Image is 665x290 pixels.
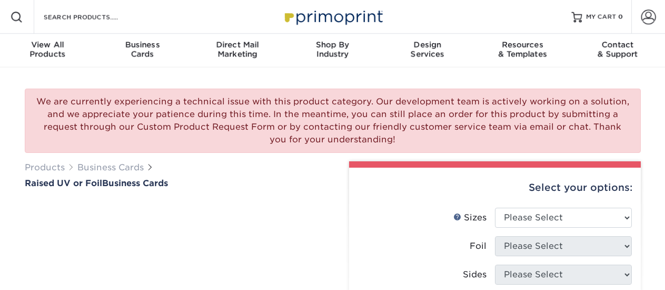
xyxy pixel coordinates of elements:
[570,40,665,59] div: & Support
[25,178,325,188] a: Raised UV or FoilBusiness Cards
[25,162,65,172] a: Products
[25,89,641,153] div: We are currently experiencing a technical issue with this product category. Our development team ...
[618,13,623,21] span: 0
[190,34,285,67] a: Direct MailMarketing
[190,40,285,50] span: Direct Mail
[285,34,380,67] a: Shop ByIndustry
[463,268,487,281] div: Sides
[95,40,190,50] span: Business
[285,40,380,59] div: Industry
[453,211,487,224] div: Sizes
[77,162,144,172] a: Business Cards
[570,34,665,67] a: Contact& Support
[190,40,285,59] div: Marketing
[25,178,102,188] span: Raised UV or Foil
[470,240,487,253] div: Foil
[380,40,475,50] span: Design
[475,40,570,50] span: Resources
[380,34,475,67] a: DesignServices
[380,40,475,59] div: Services
[475,34,570,67] a: Resources& Templates
[475,40,570,59] div: & Templates
[586,13,616,22] span: MY CART
[285,40,380,50] span: Shop By
[280,5,385,28] img: Primoprint
[570,40,665,50] span: Contact
[95,34,190,67] a: BusinessCards
[25,178,325,188] h1: Business Cards
[43,11,145,23] input: SEARCH PRODUCTS.....
[95,40,190,59] div: Cards
[358,168,632,208] div: Select your options:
